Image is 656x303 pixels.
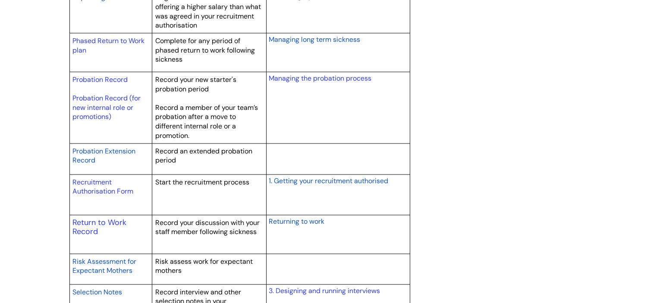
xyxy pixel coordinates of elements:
[72,75,128,84] a: Probation Record
[155,178,249,187] span: Start the recruitment process
[72,178,133,196] a: Recruitment Authorisation Form
[72,94,141,121] a: Probation Record (for new internal role or promotions)
[72,256,136,276] a: Risk Assessment for Expectant Mothers
[72,287,122,297] a: Selection Notes
[155,147,252,165] span: Record an extended probation period
[155,36,255,64] span: Complete for any period of phased return to work following sickness
[268,74,371,83] a: Managing the probation process
[72,287,122,297] span: Selection Notes
[268,34,360,44] a: Managing long term sickness
[155,257,253,275] span: Risk assess work for expectant mothers
[268,176,388,185] span: 1. Getting your recruitment authorised
[72,217,126,237] a: Return to Work Record
[155,75,236,94] span: Record your new starter's probation period
[72,257,136,275] span: Risk Assessment for Expectant Mothers
[268,175,388,186] a: 1. Getting your recruitment authorised
[72,146,135,166] a: Probation Extension Record
[155,103,258,140] span: Record a member of your team’s probation after a move to different internal role or a promotion.
[268,286,380,295] a: 3. Designing and running interviews
[268,35,360,44] span: Managing long term sickness
[155,218,260,237] span: Record your discussion with your staff member following sickness
[268,216,324,226] a: Returning to work
[72,147,135,165] span: Probation Extension Record
[268,217,324,226] span: Returning to work
[72,36,144,55] a: Phased Return to Work plan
